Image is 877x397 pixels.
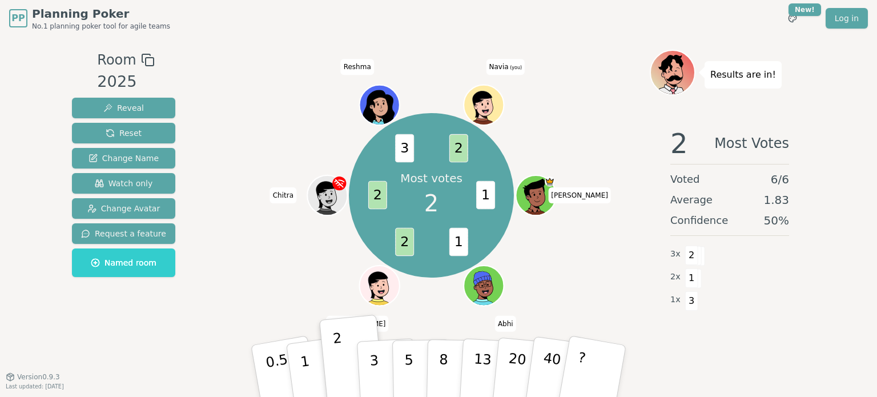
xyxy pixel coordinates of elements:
[72,123,175,143] button: Reset
[341,59,374,75] span: Click to change your name
[32,6,170,22] span: Planning Poker
[368,181,387,210] span: 2
[670,171,700,187] span: Voted
[326,315,389,331] span: Click to change your name
[91,257,156,268] span: Named room
[670,294,681,306] span: 1 x
[32,22,170,31] span: No.1 planning poker tool for agile teams
[424,186,438,220] span: 2
[495,315,516,331] span: Click to change your name
[476,181,495,210] span: 1
[548,187,611,203] span: Click to change your name
[270,187,296,203] span: Click to change your name
[97,70,154,94] div: 2025
[465,86,502,123] button: Click to change your avatar
[714,130,789,157] span: Most Votes
[72,98,175,118] button: Reveal
[332,330,347,392] p: 2
[763,192,789,208] span: 1.83
[400,170,462,186] p: Most votes
[88,153,159,164] span: Change Name
[9,6,170,31] a: PPPlanning PokerNo.1 planning poker tool for agile teams
[789,3,821,16] div: New!
[509,65,522,70] span: (you)
[103,102,144,114] span: Reveal
[106,127,142,139] span: Reset
[97,50,136,70] span: Room
[95,178,153,189] span: Watch only
[826,8,868,29] a: Log in
[670,212,728,228] span: Confidence
[771,171,789,187] span: 6 / 6
[670,130,688,157] span: 2
[395,228,414,256] span: 2
[72,173,175,194] button: Watch only
[486,59,525,75] span: Click to change your name
[670,248,681,260] span: 3 x
[17,372,60,382] span: Version 0.9.3
[685,291,698,311] span: 3
[670,192,713,208] span: Average
[72,248,175,277] button: Named room
[449,228,468,256] span: 1
[81,228,166,239] span: Request a feature
[670,271,681,283] span: 2 x
[11,11,25,25] span: PP
[72,223,175,244] button: Request a feature
[545,177,555,187] span: Matt is the host
[395,134,414,163] span: 3
[72,148,175,169] button: Change Name
[710,67,776,83] p: Results are in!
[685,246,698,265] span: 2
[685,268,698,288] span: 1
[764,212,789,228] span: 50 %
[72,198,175,219] button: Change Avatar
[87,203,160,214] span: Change Avatar
[782,8,803,29] button: New!
[6,383,64,390] span: Last updated: [DATE]
[6,372,60,382] button: Version0.9.3
[449,134,468,163] span: 2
